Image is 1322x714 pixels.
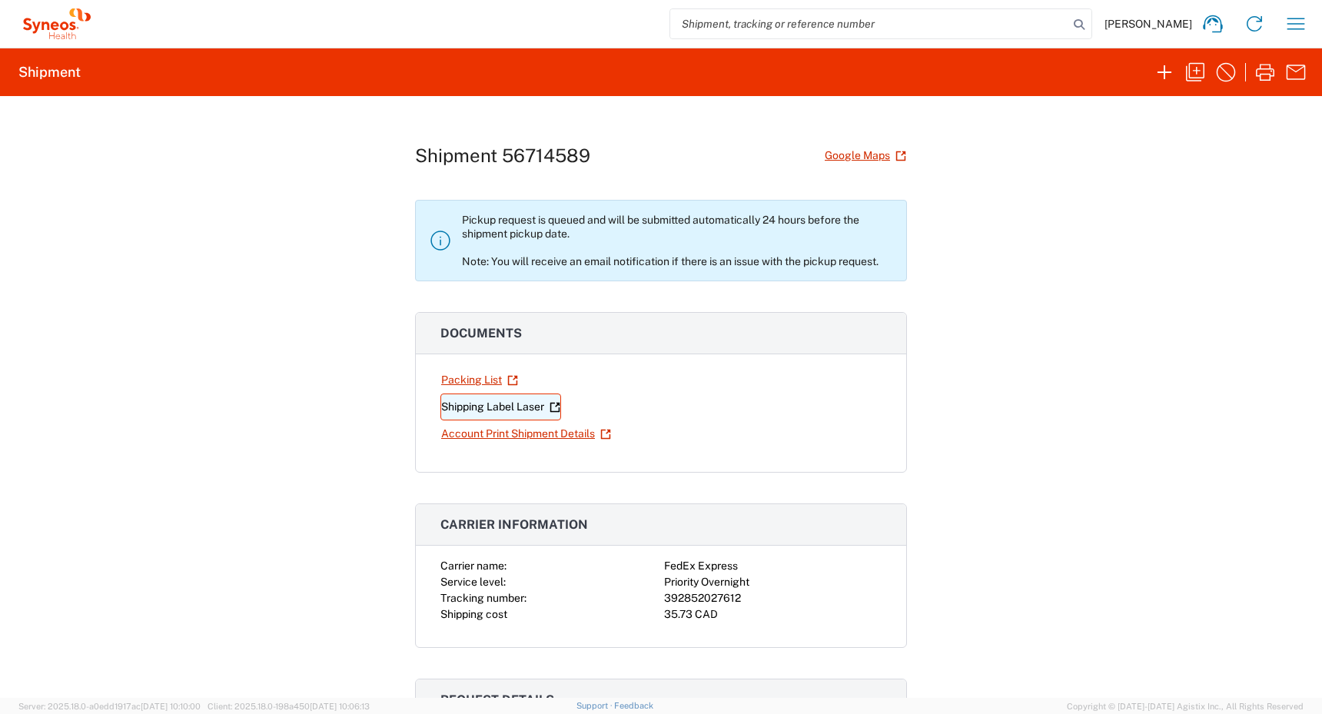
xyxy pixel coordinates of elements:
[440,394,561,420] a: Shipping Label Laser
[18,702,201,711] span: Server: 2025.18.0-a0edd1917ac
[310,702,370,711] span: [DATE] 10:06:13
[664,606,882,623] div: 35.73 CAD
[141,702,201,711] span: [DATE] 10:10:00
[614,701,653,710] a: Feedback
[440,326,522,340] span: Documents
[664,590,882,606] div: 392852027612
[208,702,370,711] span: Client: 2025.18.0-198a450
[440,608,507,620] span: Shipping cost
[670,9,1068,38] input: Shipment, tracking or reference number
[440,367,519,394] a: Packing List
[440,517,588,532] span: Carrier information
[824,142,907,169] a: Google Maps
[440,692,554,707] span: Request details
[664,574,882,590] div: Priority Overnight
[440,592,526,604] span: Tracking number:
[440,576,506,588] span: Service level:
[440,560,507,572] span: Carrier name:
[462,213,894,268] p: Pickup request is queued and will be submitted automatically 24 hours before the shipment pickup ...
[415,144,590,167] h1: Shipment 56714589
[1067,699,1304,713] span: Copyright © [DATE]-[DATE] Agistix Inc., All Rights Reserved
[664,558,882,574] div: FedEx Express
[18,63,81,81] h2: Shipment
[440,420,612,447] a: Account Print Shipment Details
[576,701,615,710] a: Support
